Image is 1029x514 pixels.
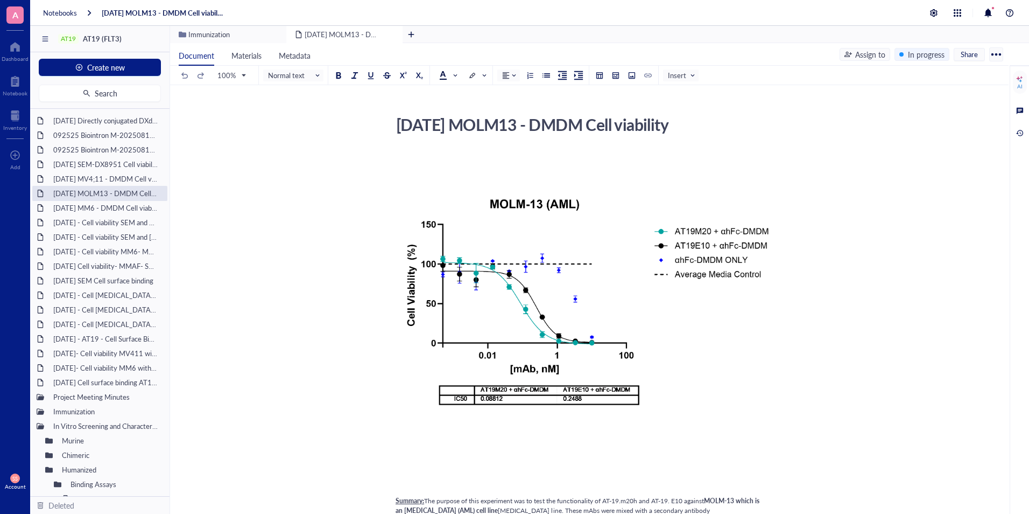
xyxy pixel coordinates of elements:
[48,157,163,172] div: [DATE] SEM-DX8951 Cell viability
[83,33,122,44] span: AT19 (FLT3)
[908,48,945,60] div: In progress
[57,448,163,463] div: Chimeric
[74,491,163,506] div: [DATE] Binding cell surface -AT-19
[10,164,20,170] div: Add
[3,90,27,96] div: Notebook
[5,483,26,490] div: Account
[179,50,214,61] span: Document
[424,496,704,505] span: The purpose of this experiment was to test the functionality of AT-19.m20h and AT-19. E10 against
[231,50,262,61] span: Materials
[3,73,27,96] a: Notebook
[48,302,163,317] div: [DATE] - Cell [MEDICAL_DATA]- MOLM-13 (AML cell line)
[39,59,161,76] button: Create new
[57,462,163,477] div: Humanized
[48,390,163,405] div: Project Meeting Minutes
[217,71,245,80] span: 100%
[43,8,77,18] a: Notebooks
[2,38,29,62] a: Dashboard
[391,111,774,138] div: [DATE] MOLM13 - DMDM Cell viability
[279,50,311,61] span: Metadata
[668,71,696,80] span: Insert
[48,331,163,346] div: [DATE] - AT19 - Cell Surface Binding assay on hFLT3 Transfected [MEDICAL_DATA] Cells (24 hours)
[39,85,161,102] button: Search
[48,346,163,361] div: [DATE]- Cell viability MV411 with and without IgG Blocking - DX8951
[2,55,29,62] div: Dashboard
[48,404,163,419] div: Immunization
[48,244,163,259] div: [DATE] - Cell viability MM6- MMAF
[95,89,117,98] span: Search
[396,496,424,505] span: Summary:
[48,259,163,274] div: [DATE] Cell viability- MMAF- SEM and MV4,11
[48,288,163,303] div: [DATE] - Cell [MEDICAL_DATA]- MOLM-13 (AML cell line)
[12,476,17,482] span: SS
[12,8,18,22] span: A
[48,360,163,376] div: [DATE]- Cell viability MM6 with and without IgG Blocking - DX8951
[48,113,163,128] div: [DATE] Directly conjugated DXd - Cell [MEDICAL_DATA]-MOML13 and RS411 cell lines- Biointron mAbs ...
[396,187,779,412] img: genemod-experiment-image
[57,433,163,448] div: Murine
[48,230,163,245] div: [DATE] - Cell viability SEM and [GEOGRAPHIC_DATA]; 411- DMDM
[48,215,163,230] div: [DATE] - Cell viability SEM and RS; 411- DMDM with Fc block (needs to be completed)
[48,375,163,390] div: [DATE] Cell surface binding AT19 on SEM, RS411 and MV411 cell line
[61,35,76,43] div: AT19
[48,317,163,332] div: [DATE] - Cell [MEDICAL_DATA]- MV4,11 (AML cell line)
[87,63,125,72] span: Create new
[48,186,163,201] div: [DATE] MOLM13 - DMDM Cell viability
[954,48,985,61] button: Share
[3,124,27,131] div: Inventory
[48,171,163,186] div: [DATE] MV4;11 - DMDM Cell viability
[48,142,163,157] div: 092525 Biointron M-202508132759
[48,200,163,216] div: [DATE] MM6 - DMDM Cell viability
[48,499,74,511] div: Deleted
[855,48,885,60] div: Assign to
[268,71,321,80] span: Normal text
[48,419,163,434] div: In Vitro Screening and Characterization
[102,8,223,18] a: [DATE] MOLM13 - DMDM Cell viability
[48,128,163,143] div: 092525 Biointron M-202508133026
[1017,83,1023,89] div: AI
[961,50,978,59] span: Share
[66,477,163,492] div: Binding Assays
[48,273,163,288] div: [DATE] SEM Cell surface binding
[3,107,27,131] a: Inventory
